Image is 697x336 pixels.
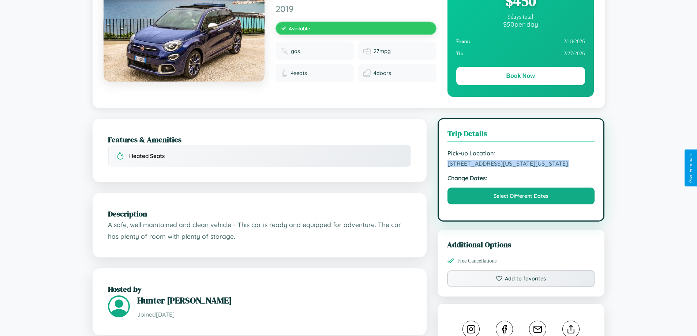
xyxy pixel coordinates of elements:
img: Fuel type [281,48,288,55]
strong: To: [456,50,464,57]
button: Book Now [456,67,585,85]
span: Free Cancellations [457,258,497,264]
button: Select Different Dates [447,188,595,204]
h3: Hunter [PERSON_NAME] [137,294,411,306]
span: 27 mpg [374,48,391,54]
strong: Pick-up Location: [447,150,595,157]
h2: Hosted by [108,284,411,294]
span: [STREET_ADDRESS][US_STATE][US_STATE] [447,160,595,167]
span: 2019 [276,3,436,14]
h2: Features & Amenities [108,134,411,145]
img: Fuel efficiency [363,48,371,55]
img: Seats [281,69,288,77]
span: Heated Seats [129,152,165,159]
img: Doors [363,69,371,77]
button: Add to favorites [447,270,595,287]
span: 4 seats [291,70,307,76]
div: 2 / 27 / 2026 [456,48,585,60]
div: 9 days total [456,14,585,20]
h3: Trip Details [447,128,595,142]
div: $ 50 per day [456,20,585,28]
span: 4 doors [374,70,391,76]
div: Give Feedback [688,153,693,183]
span: gas [291,48,300,54]
h3: Additional Options [447,239,595,250]
div: 2 / 18 / 2026 [456,35,585,48]
p: Joined [DATE] [137,309,411,320]
strong: Change Dates: [447,174,595,182]
strong: From: [456,38,471,45]
p: A safe, well maintained and clean vehicle - This car is ready and equipped for adventure. The car... [108,219,411,242]
span: Available [289,25,310,31]
h2: Description [108,208,411,219]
